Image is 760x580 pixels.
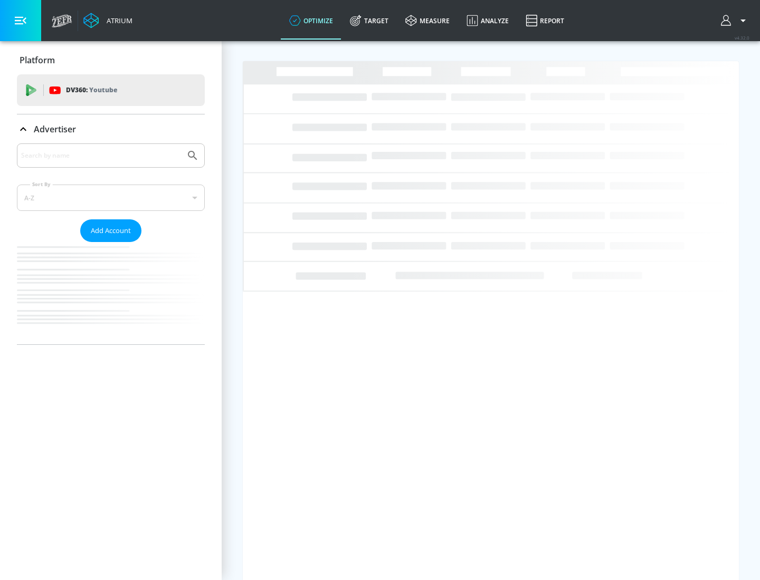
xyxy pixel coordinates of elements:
[89,84,117,95] p: Youtube
[735,35,749,41] span: v 4.32.0
[102,16,132,25] div: Atrium
[458,2,517,40] a: Analyze
[17,114,205,144] div: Advertiser
[341,2,397,40] a: Target
[80,219,141,242] button: Add Account
[17,143,205,344] div: Advertiser
[91,225,131,237] span: Add Account
[397,2,458,40] a: measure
[21,149,181,162] input: Search by name
[20,54,55,66] p: Platform
[17,185,205,211] div: A-Z
[517,2,573,40] a: Report
[281,2,341,40] a: optimize
[17,74,205,106] div: DV360: Youtube
[17,45,205,75] div: Platform
[30,181,53,188] label: Sort By
[34,123,76,135] p: Advertiser
[17,242,205,344] nav: list of Advertiser
[83,13,132,28] a: Atrium
[66,84,117,96] p: DV360:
